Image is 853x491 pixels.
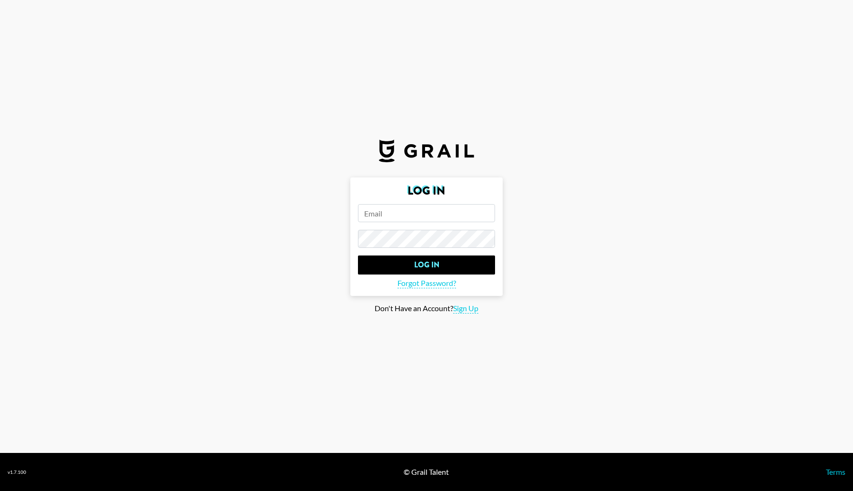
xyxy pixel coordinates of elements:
div: © Grail Talent [404,467,449,477]
span: Sign Up [453,304,478,314]
div: v 1.7.100 [8,469,26,475]
input: Log In [358,255,495,275]
h2: Log In [358,185,495,196]
img: Grail Talent Logo [379,139,474,162]
span: Forgot Password? [397,278,456,288]
a: Terms [826,467,845,476]
div: Don't Have an Account? [8,304,845,314]
input: Email [358,204,495,222]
